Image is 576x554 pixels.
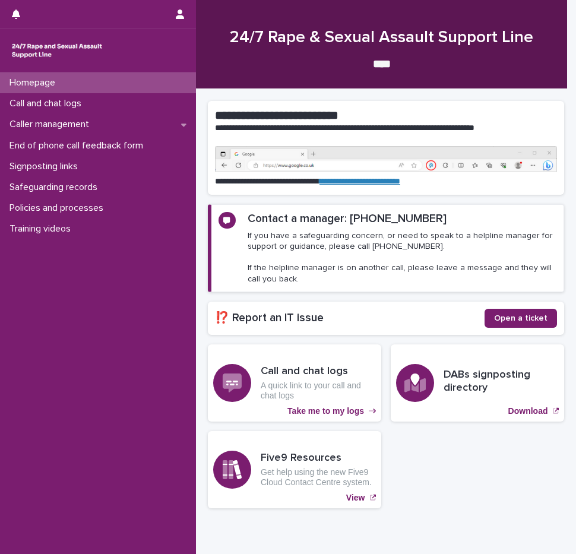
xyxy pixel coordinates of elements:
p: Signposting links [5,161,87,172]
span: Open a ticket [494,314,547,322]
p: Download [508,406,548,416]
a: Open a ticket [485,309,557,328]
p: Caller management [5,119,99,130]
p: Policies and processes [5,202,113,214]
p: Call and chat logs [5,98,91,109]
p: A quick link to your call and chat logs [261,381,376,401]
img: https%3A%2F%2Fcdn.document360.io%2F0deca9d6-0dac-4e56-9e8f-8d9979bfce0e%2FImages%2FDocumentation%... [215,146,557,172]
h3: Five9 Resources [261,452,376,465]
h2: ⁉️ Report an IT issue [215,311,485,325]
h3: Call and chat logs [261,365,376,378]
p: Safeguarding records [5,182,107,193]
h3: DABs signposting directory [444,369,559,394]
img: rhQMoQhaT3yELyF149Cw [10,39,105,62]
h2: Contact a manager: [PHONE_NUMBER] [248,212,447,226]
a: Download [391,344,564,422]
p: Training videos [5,223,80,235]
a: View [208,431,381,508]
p: If you have a safeguarding concern, or need to speak to a helpline manager for support or guidanc... [248,230,556,284]
p: End of phone call feedback form [5,140,153,151]
p: Take me to my logs [287,406,364,416]
p: View [346,493,365,503]
h1: 24/7 Rape & Sexual Assault Support Line [208,28,555,48]
p: Homepage [5,77,65,88]
p: Get help using the new Five9 Cloud Contact Centre system. [261,467,376,487]
a: Take me to my logs [208,344,381,422]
